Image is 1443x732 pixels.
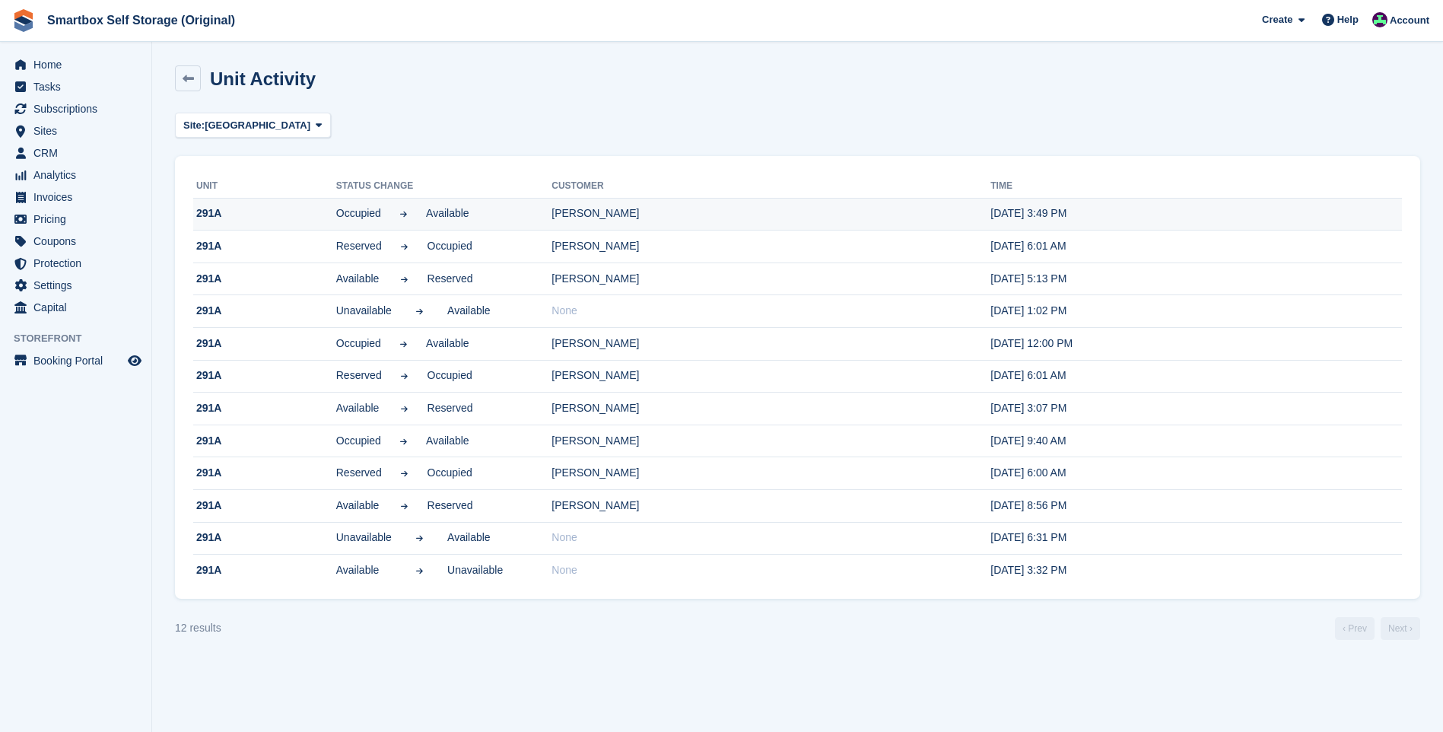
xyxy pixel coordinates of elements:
td: 291A [193,295,336,328]
td: [PERSON_NAME] [551,263,990,295]
a: menu [8,164,144,186]
time: 2024-11-06 12:00:28 UTC [990,337,1073,349]
td: 291A [193,198,336,231]
span: None [551,564,577,576]
img: stora-icon-8386f47178a22dfd0bd8f6a31ec36ba5ce8667c1dd55bd0f319d3a0aa187defe.svg [12,9,35,32]
td: [PERSON_NAME] [551,231,990,263]
span: Available [426,433,471,449]
td: [PERSON_NAME] [551,393,990,425]
span: Occupied [427,368,473,384]
td: 291A [193,457,336,490]
time: 2024-04-12 08:40:40 UTC [990,434,1066,447]
td: 291A [193,555,336,587]
span: Reserved [427,400,473,416]
button: Site: [GEOGRAPHIC_DATA] [175,113,331,138]
a: menu [8,54,144,75]
a: menu [8,76,144,97]
a: menu [8,297,144,318]
time: 2024-02-21 06:00:46 UTC [990,466,1066,479]
span: Storefront [14,331,151,346]
time: 2024-10-07 05:01:30 UTC [990,369,1066,381]
span: Unavailable [447,562,503,578]
span: Protection [33,253,125,274]
a: menu [8,253,144,274]
div: 12 results [175,620,221,636]
th: Customer [551,174,990,199]
span: Available [336,498,382,514]
th: Time [990,174,1402,199]
td: 291A [193,425,336,457]
span: Occupied [427,238,473,254]
span: CRM [33,142,125,164]
span: Analytics [33,164,125,186]
a: menu [8,142,144,164]
span: Capital [33,297,125,318]
td: 291A [193,360,336,393]
span: Available [336,400,382,416]
span: Home [33,54,125,75]
span: Available [426,205,471,221]
span: Unavailable [336,530,392,546]
time: 2025-06-03 05:01:25 UTC [990,240,1066,252]
span: Available [447,303,503,319]
span: Help [1337,12,1359,27]
a: menu [8,186,144,208]
a: Preview store [126,352,144,370]
span: Reserved [336,238,382,254]
span: Occupied [336,433,381,449]
span: Site: [183,118,205,133]
span: Occupied [427,465,473,481]
span: Create [1262,12,1292,27]
td: [PERSON_NAME] [551,328,990,361]
span: Invoices [33,186,125,208]
time: 2023-12-20 18:31:55 UTC [990,531,1066,543]
td: 291A [193,328,336,361]
span: Reserved [336,368,382,384]
a: Smartbox Self Storage (Original) [41,8,241,33]
h1: Unit Activity [210,68,316,89]
span: Reserved [427,498,473,514]
span: Reserved [336,465,382,481]
a: Next [1381,617,1420,640]
time: 2024-02-20 20:56:23 UTC [990,499,1066,511]
span: Available [426,336,471,352]
span: None [551,531,577,543]
time: 2024-10-06 14:07:35 UTC [990,402,1066,414]
time: 2023-12-07 15:32:40 UTC [990,564,1066,576]
td: [PERSON_NAME] [551,360,990,393]
nav: Page [1332,617,1423,640]
th: Unit [193,174,336,199]
span: Subscriptions [33,98,125,119]
span: None [551,304,577,317]
span: Pricing [33,208,125,230]
span: Occupied [336,205,381,221]
a: menu [8,98,144,119]
td: [PERSON_NAME] [551,425,990,457]
td: 291A [193,231,336,263]
td: [PERSON_NAME] [551,198,990,231]
span: Available [447,530,503,546]
time: 2025-06-02 16:13:45 UTC [990,272,1066,285]
a: menu [8,275,144,296]
a: menu [8,208,144,230]
th: Status change [336,174,552,199]
span: [GEOGRAPHIC_DATA] [205,118,310,133]
a: menu [8,120,144,142]
span: Account [1390,13,1429,28]
span: Available [336,562,392,578]
span: Reserved [427,271,473,287]
span: Coupons [33,231,125,252]
img: Alex Selenitsas [1372,12,1387,27]
span: Unavailable [336,303,392,319]
td: 291A [193,263,336,295]
td: [PERSON_NAME] [551,490,990,523]
a: menu [8,231,144,252]
span: Available [336,271,382,287]
span: Settings [33,275,125,296]
time: 2025-06-04 14:49:29 UTC [990,207,1066,219]
a: Previous [1335,617,1375,640]
time: 2025-04-27 12:02:54 UTC [990,304,1066,317]
td: 291A [193,522,336,555]
span: Booking Portal [33,350,125,371]
td: 291A [193,393,336,425]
